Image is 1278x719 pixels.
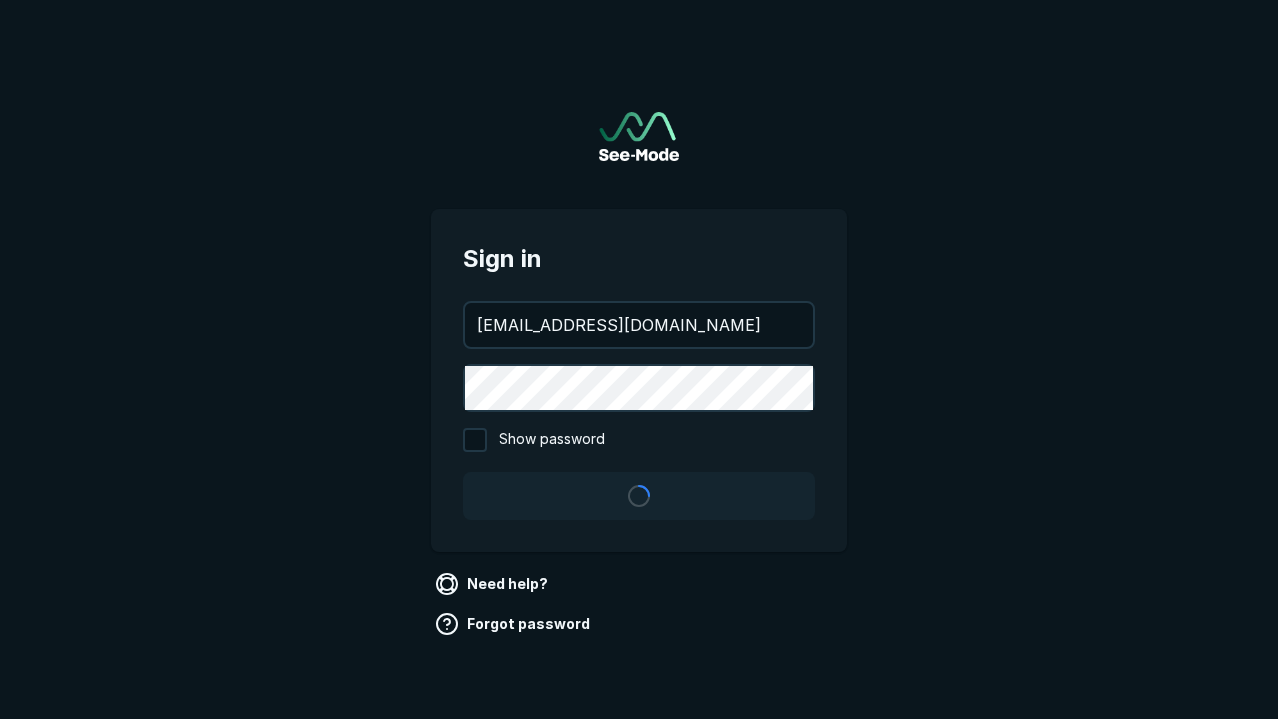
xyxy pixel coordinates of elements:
img: See-Mode Logo [599,112,679,161]
span: Show password [499,428,605,452]
input: your@email.com [465,303,813,347]
span: Sign in [463,241,815,277]
a: Forgot password [431,608,598,640]
a: Need help? [431,568,556,600]
a: Go to sign in [599,112,679,161]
